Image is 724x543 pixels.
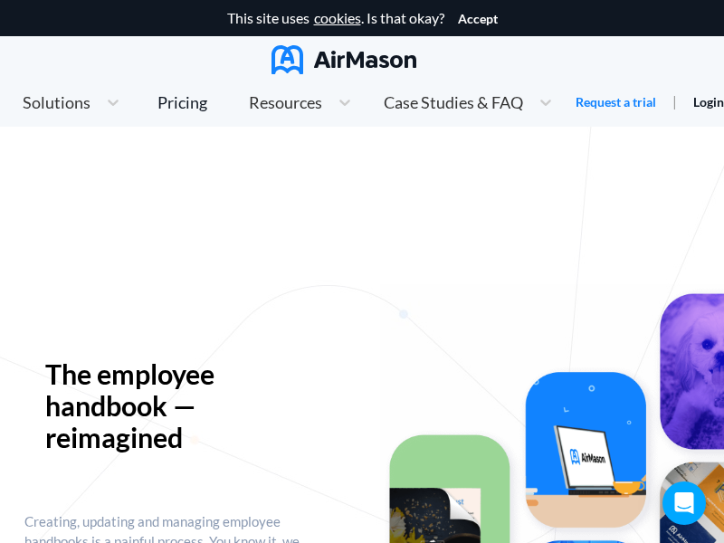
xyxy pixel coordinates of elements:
span: | [672,92,677,110]
a: cookies [314,10,361,26]
a: Login [693,94,724,110]
img: AirMason Logo [271,45,416,74]
p: The employee handbook — reimagined [45,358,283,453]
button: Accept cookies [458,12,498,26]
a: Pricing [157,86,207,119]
span: Solutions [23,94,90,110]
span: Case Studies & FAQ [384,94,523,110]
div: Pricing [157,94,207,110]
span: Resources [249,94,322,110]
div: Open Intercom Messenger [662,481,706,525]
a: Request a trial [576,93,656,111]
